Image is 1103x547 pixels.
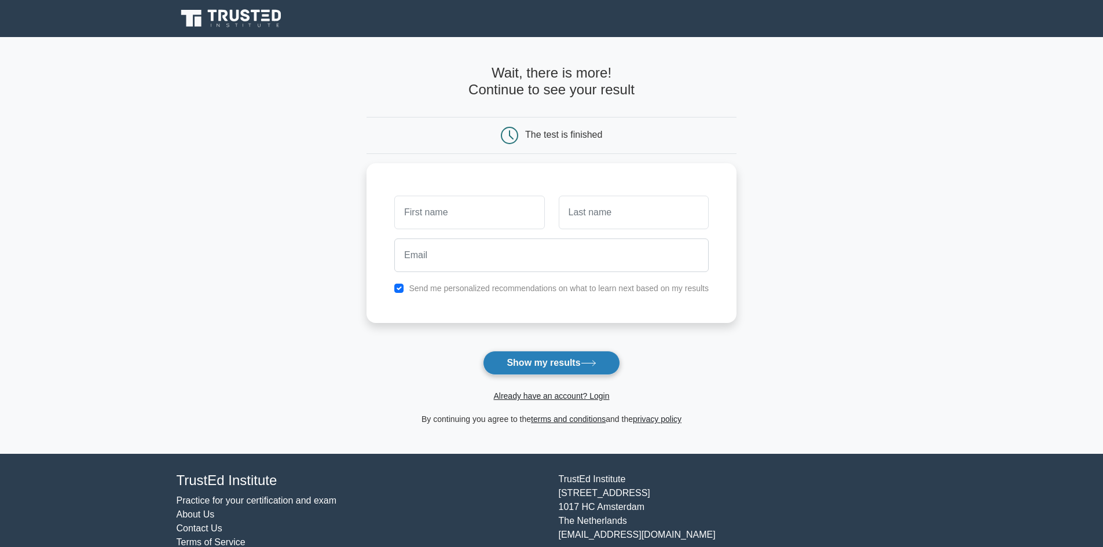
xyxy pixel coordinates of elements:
[525,130,602,139] div: The test is finished
[633,414,681,424] a: privacy policy
[360,412,743,426] div: By continuing you agree to the and the
[483,351,620,375] button: Show my results
[177,523,222,533] a: Contact Us
[559,196,709,229] input: Last name
[493,391,609,401] a: Already have an account? Login
[177,537,245,547] a: Terms of Service
[367,65,736,98] h4: Wait, there is more! Continue to see your result
[177,472,545,489] h4: TrustEd Institute
[531,414,606,424] a: terms and conditions
[177,509,215,519] a: About Us
[394,196,544,229] input: First name
[177,495,337,505] a: Practice for your certification and exam
[409,284,709,293] label: Send me personalized recommendations on what to learn next based on my results
[394,238,709,272] input: Email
